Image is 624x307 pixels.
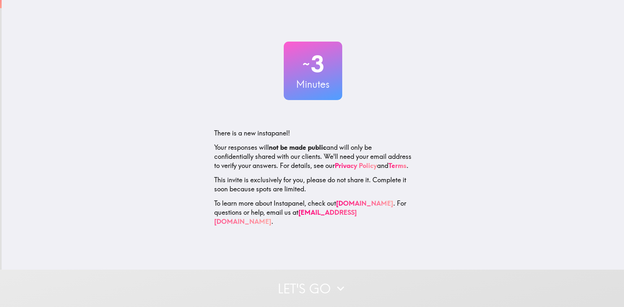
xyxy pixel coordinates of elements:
[214,143,412,170] p: Your responses will and will only be confidentially shared with our clients. We'll need your emai...
[388,161,407,170] a: Terms
[214,199,412,226] p: To learn more about Instapanel, check out . For questions or help, email us at .
[284,51,342,77] h2: 3
[335,161,377,170] a: Privacy Policy
[269,143,326,151] b: not be made public
[214,175,412,194] p: This invite is exclusively for you, please do not share it. Complete it soon because spots are li...
[214,208,357,225] a: [EMAIL_ADDRESS][DOMAIN_NAME]
[302,54,311,74] span: ~
[284,77,342,91] h3: Minutes
[214,129,290,137] span: There is a new instapanel!
[336,199,393,207] a: [DOMAIN_NAME]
